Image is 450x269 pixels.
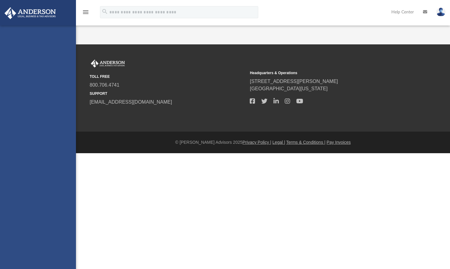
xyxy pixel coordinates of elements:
a: [EMAIL_ADDRESS][DOMAIN_NAME] [90,99,172,105]
img: Anderson Advisors Platinum Portal [3,7,58,19]
small: Headquarters & Operations [250,70,406,76]
a: Pay Invoices [327,140,351,145]
img: User Pic [436,8,445,16]
small: TOLL FREE [90,74,246,79]
i: search [101,8,108,15]
a: [STREET_ADDRESS][PERSON_NAME] [250,79,338,84]
a: [GEOGRAPHIC_DATA][US_STATE] [250,86,328,91]
img: Anderson Advisors Platinum Portal [90,60,126,67]
a: 800.706.4741 [90,82,119,88]
a: Legal | [273,140,285,145]
div: © [PERSON_NAME] Advisors 2025 [76,139,450,146]
i: menu [82,9,89,16]
a: Terms & Conditions | [286,140,325,145]
a: Privacy Policy | [242,140,271,145]
a: menu [82,12,89,16]
small: SUPPORT [90,91,246,96]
